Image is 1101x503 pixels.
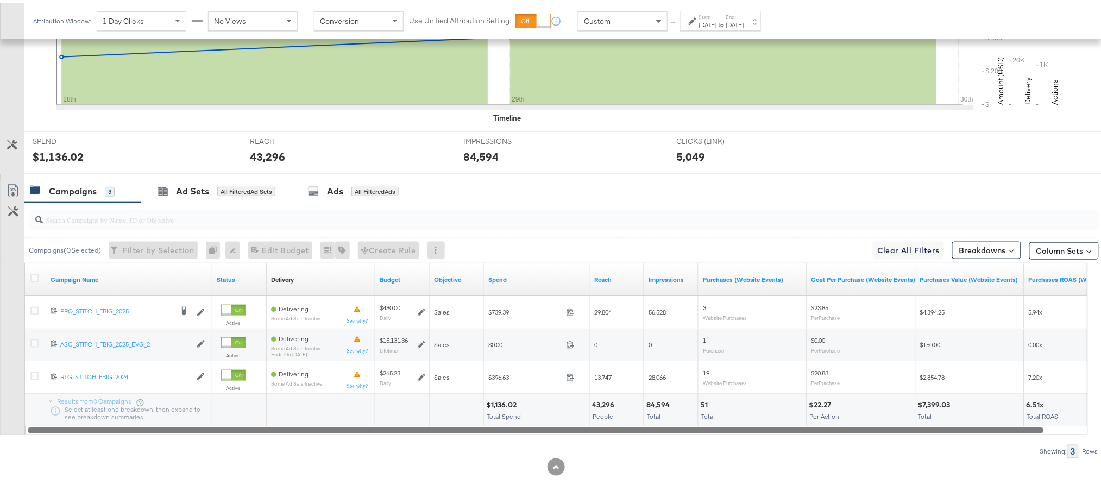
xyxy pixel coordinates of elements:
[811,344,840,351] sub: Per Purchase
[717,18,726,26] strong: to
[726,18,744,27] div: [DATE]
[703,301,709,309] span: 31
[592,398,618,408] div: 43,296
[677,146,706,162] div: 5,049
[809,398,835,408] div: $22.27
[703,344,724,351] sub: Purchase
[1027,410,1059,418] span: Total ROAS
[1040,445,1067,453] div: Showing:
[811,273,916,281] a: The average cost for each purchase tracked by your Custom Audience pixel on your website after pe...
[271,313,322,319] sub: Some Ad Sets Inactive
[217,184,275,194] div: All Filtered Ad Sets
[920,305,945,313] span: $4,394.25
[486,398,520,408] div: $1,136.02
[701,410,715,418] span: Total
[250,134,332,144] span: REACH
[1067,442,1079,456] div: 3
[60,337,191,346] div: ASC_STITCH_FBIG_2025_EVG_2
[380,377,391,383] sub: Daily
[1029,338,1043,346] span: 0.00x
[33,134,114,144] span: SPEND
[594,338,597,346] span: 0
[703,334,706,342] span: 1
[703,273,803,281] a: The number of times a purchase was made tracked by your Custom Audience pixel on your website aft...
[649,273,694,281] a: The number of times your ad was served. On mobile apps an ad is counted as served the first time ...
[584,14,611,23] span: Custom
[434,273,480,281] a: Your campaign's objective.
[703,366,709,374] span: 19
[221,349,246,356] label: Active
[920,338,941,346] span: $150.00
[487,410,521,418] span: Total Spend
[320,14,359,23] span: Conversion
[594,370,612,379] span: 13,747
[811,366,829,374] span: $20.88
[279,367,309,375] span: Delivering
[463,146,499,162] div: 84,594
[105,184,115,194] div: 3
[380,366,400,375] div: $265.23
[649,338,652,346] span: 0
[488,273,586,281] a: The total amount spent to date.
[1082,445,1099,453] div: Rows
[271,273,294,281] div: Delivery
[488,338,562,346] span: $0.00
[877,241,940,255] span: Clear All Filters
[51,273,208,281] a: Your campaign name.
[380,312,391,318] sub: Daily
[49,183,97,195] div: Campaigns
[380,273,425,281] a: The maximum amount you're willing to spend on your ads, on average each day or over the lifetime ...
[434,305,450,313] span: Sales
[434,338,450,346] span: Sales
[60,304,172,313] div: PRO_STITCH_FBIG_2025
[1027,398,1047,408] div: 6.51x
[646,398,673,408] div: 84,594
[918,398,954,408] div: $7,399.03
[60,337,191,347] a: ASC_STITCH_FBIG_2025_EVG_2
[217,273,262,281] a: Shows the current state of your Ad Campaign.
[176,183,209,195] div: Ad Sets
[649,305,666,313] span: 56,528
[250,146,286,162] div: 43,296
[409,13,511,23] label: Use Unified Attribution Setting:
[918,410,932,418] span: Total
[677,134,758,144] span: CLICKS (LINK)
[463,134,545,144] span: IMPRESSIONS
[271,273,294,281] a: Reflects the ability of your Ad Campaign to achieve delivery based on ad states, schedule and bud...
[1029,240,1099,257] button: Column Sets
[593,410,613,418] span: People
[271,343,322,349] sub: Some Ad Sets Inactive
[60,370,191,379] a: RTG_STITCH_FBIG_2024
[221,317,246,324] label: Active
[810,410,840,418] span: Per Action
[726,11,744,18] label: End:
[996,54,1006,102] text: Amount (USD)
[494,110,521,121] div: Timeline
[594,305,612,313] span: 29,804
[647,410,660,418] span: Total
[701,398,711,408] div: 51
[206,239,225,256] div: 0
[221,382,246,389] label: Active
[33,146,84,162] div: $1,136.02
[327,183,343,195] div: Ads
[920,273,1020,281] a: The total value of the purchase actions tracked by your Custom Audience pixel on your website aft...
[811,301,829,309] span: $23.85
[43,202,1000,223] input: Search Campaigns by Name, ID or Objective
[380,301,400,310] div: $480.00
[669,18,679,22] span: ↑
[488,305,562,313] span: $739.39
[703,377,747,383] sub: Website Purchases
[1050,77,1060,102] text: Actions
[33,15,91,22] div: Attribution Window:
[351,184,399,194] div: All Filtered Ads
[811,312,840,318] sub: Per Purchase
[811,334,826,342] span: $0.00
[29,243,101,253] div: Campaigns ( 0 Selected)
[271,349,322,355] sub: ends on [DATE]
[488,370,562,379] span: $396.63
[60,304,172,315] a: PRO_STITCH_FBIG_2025
[279,332,309,340] span: Delivering
[380,334,408,342] div: $15,131.36
[811,377,840,383] sub: Per Purchase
